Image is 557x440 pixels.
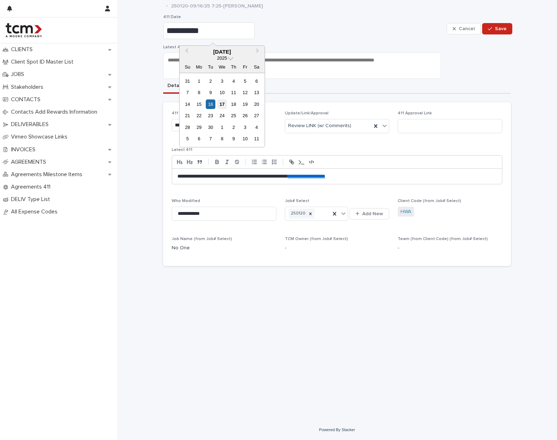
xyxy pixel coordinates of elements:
div: Fr [240,62,250,72]
div: Choose Thursday, September 25th, 2025 [229,111,238,120]
p: Vimeo Showcase Links [8,134,73,140]
p: AGREEMENTS [8,159,52,165]
div: Choose Friday, September 12th, 2025 [240,88,250,97]
div: Choose Sunday, September 21st, 2025 [183,111,192,120]
p: CLIENTS [8,46,38,53]
div: Choose Friday, September 19th, 2025 [240,99,250,109]
div: Th [229,62,238,72]
a: HWA [401,208,411,216]
div: Choose Thursday, October 2nd, 2025 [229,123,238,132]
span: Save [495,26,507,31]
div: Choose Thursday, September 11th, 2025 [229,88,238,97]
button: Save [482,23,512,34]
div: Choose Thursday, October 9th, 2025 [229,134,238,143]
div: Choose Wednesday, September 3rd, 2025 [217,76,227,86]
div: Tu [206,62,215,72]
div: Choose Wednesday, September 24th, 2025 [217,111,227,120]
span: Job Name (from Job# Select) [172,237,232,241]
div: Choose Monday, September 22nd, 2025 [194,111,204,120]
span: Update/Link/Approval [285,111,329,115]
span: Cancel [459,26,475,31]
p: Client Spot ID Master List [8,59,79,65]
div: Choose Thursday, September 18th, 2025 [229,99,238,109]
div: Choose Thursday, September 4th, 2025 [229,76,238,86]
span: Team (from Client Code) (from Job# Select) [398,237,488,241]
div: Choose Tuesday, September 2nd, 2025 [206,76,215,86]
div: We [217,62,227,72]
div: [DATE] [180,49,265,55]
span: Latest 411 [172,148,192,152]
div: Choose Wednesday, September 10th, 2025 [217,88,227,97]
div: Choose Saturday, October 11th, 2025 [252,134,261,143]
div: Choose Saturday, September 6th, 2025 [252,76,261,86]
p: Agreements 411 [8,184,56,190]
button: Details [163,79,188,94]
div: Choose Monday, September 29th, 2025 [194,123,204,132]
p: No One [172,244,276,252]
div: month 2025-09 [182,75,262,145]
div: Choose Monday, September 1st, 2025 [194,76,204,86]
div: Choose Wednesday, October 8th, 2025 [217,134,227,143]
button: Cancel [447,23,481,34]
img: 4hMmSqQkux38exxPVZHQ [6,23,42,37]
p: - [285,244,390,252]
span: 2025 [217,55,227,61]
p: INVOICES [8,146,41,153]
span: Job# Select [285,199,309,203]
div: Choose Saturday, September 20th, 2025 [252,99,261,109]
div: Su [183,62,192,72]
p: - [398,244,502,252]
button: Add New [349,208,389,219]
div: Choose Monday, September 8th, 2025 [194,88,204,97]
div: Choose Sunday, September 14th, 2025 [183,99,192,109]
p: Agreements Milestone Items [8,171,88,178]
div: 250120 [289,209,307,218]
div: Choose Sunday, September 7th, 2025 [183,88,192,97]
button: Next Month [253,47,264,58]
div: Choose Saturday, September 13th, 2025 [252,88,261,97]
a: Powered By Stacker [319,428,355,432]
div: Choose Monday, October 6th, 2025 [194,134,204,143]
div: Choose Friday, October 10th, 2025 [240,134,250,143]
div: Choose Wednesday, September 17th, 2025 [217,99,227,109]
div: Choose Saturday, October 4th, 2025 [252,123,261,132]
p: 250120-09/16/25 7:25-[PERSON_NAME] [171,1,263,9]
div: Choose Friday, September 26th, 2025 [240,111,250,120]
span: Client Code (from Job# Select) [398,199,461,203]
p: CONTACTS [8,96,46,103]
span: Add New [362,211,383,216]
button: Previous Month [180,47,192,58]
div: Choose Monday, September 15th, 2025 [194,99,204,109]
div: Mo [194,62,204,72]
div: Choose Friday, September 5th, 2025 [240,76,250,86]
div: Choose Tuesday, September 23rd, 2025 [206,111,215,120]
p: DELIVERABLES [8,121,54,128]
p: DELIV Type List [8,196,56,203]
div: Choose Tuesday, September 16th, 2025 [206,99,215,109]
p: JOBS [8,71,30,78]
div: Choose Sunday, August 31st, 2025 [183,76,192,86]
span: Who Modified [172,199,200,203]
div: Choose Wednesday, October 1st, 2025 [217,123,227,132]
span: 411 Approval Link [398,111,432,115]
div: Choose Tuesday, September 30th, 2025 [206,123,215,132]
span: 411 Date [163,15,181,19]
div: Choose Tuesday, September 9th, 2025 [206,88,215,97]
div: Choose Tuesday, October 7th, 2025 [206,134,215,143]
span: TCM Owner (from Job# Select) [285,237,348,241]
span: Latest 411 [163,45,184,49]
span: 411 Date [172,111,189,115]
div: Choose Sunday, October 5th, 2025 [183,134,192,143]
p: Stakeholders [8,84,49,91]
div: Choose Friday, October 3rd, 2025 [240,123,250,132]
div: Sa [252,62,261,72]
p: Contacts Add Rewards Information [8,109,103,115]
p: All Expense Codes [8,208,63,215]
div: Choose Saturday, September 27th, 2025 [252,111,261,120]
div: Choose Sunday, September 28th, 2025 [183,123,192,132]
span: Review LINK (w/ Comments) [288,122,351,130]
